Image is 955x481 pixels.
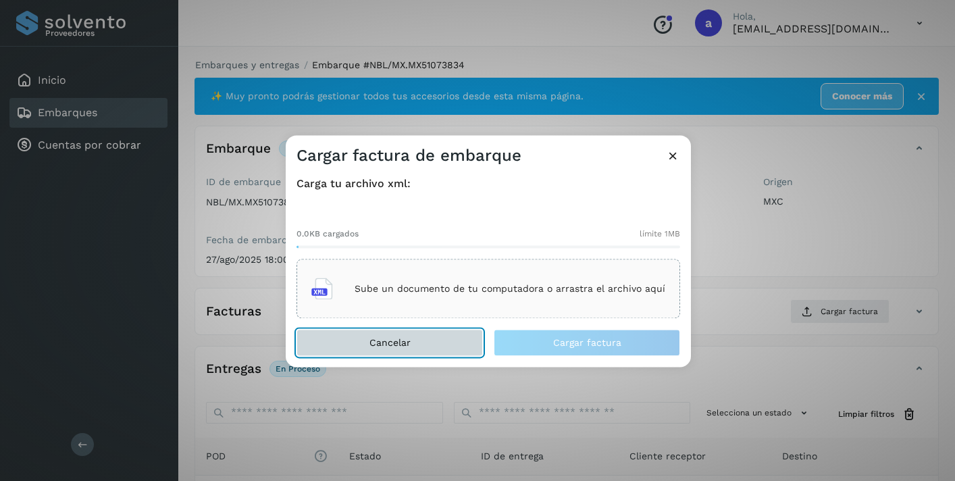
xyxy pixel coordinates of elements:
h4: Carga tu archivo xml: [296,177,680,190]
span: límite 1MB [640,228,680,240]
button: Cancelar [296,330,483,357]
span: 0.0KB cargados [296,228,359,240]
button: Cargar factura [494,330,680,357]
p: Sube un documento de tu computadora o arrastra el archivo aquí [355,283,665,295]
h3: Cargar factura de embarque [296,146,521,166]
span: Cargar factura [553,338,621,348]
span: Cancelar [369,338,411,348]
